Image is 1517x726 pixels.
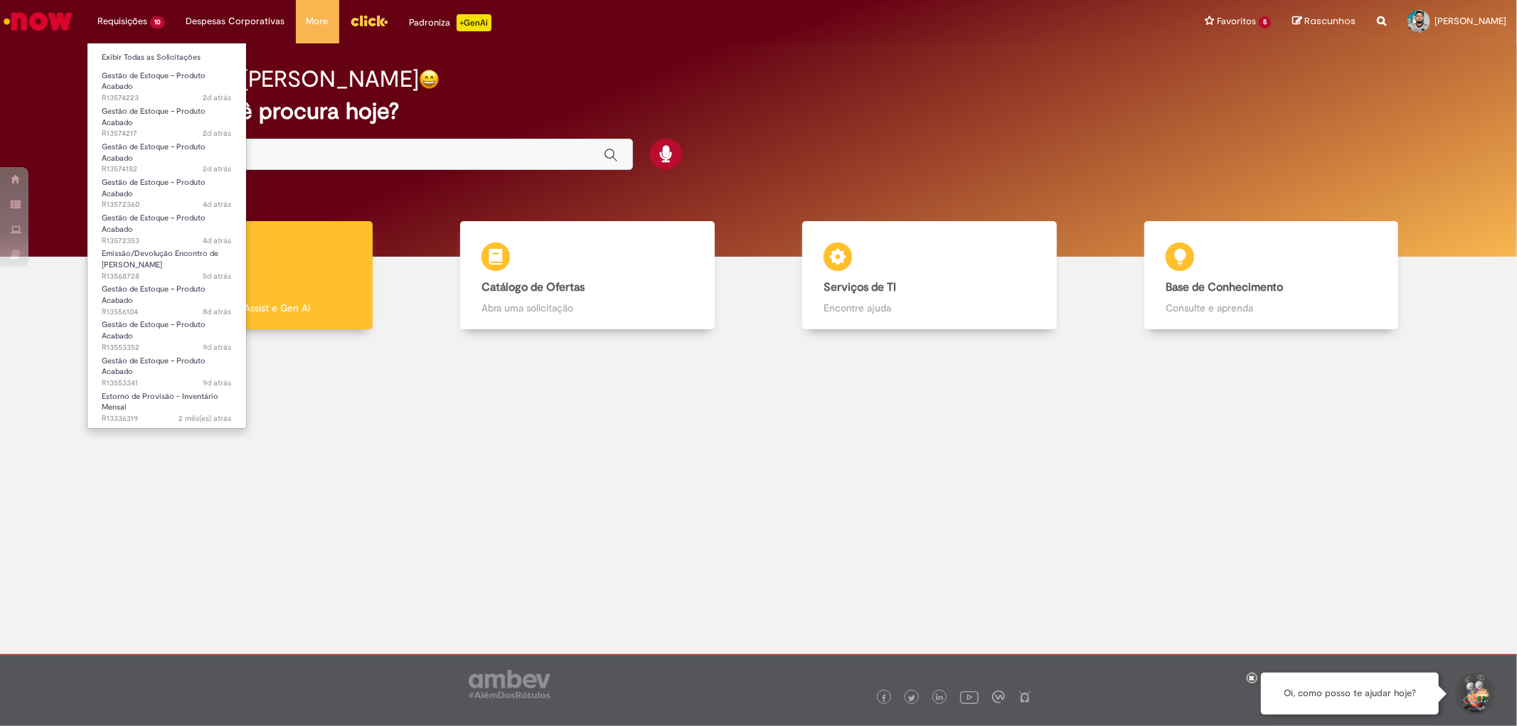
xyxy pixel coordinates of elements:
[417,221,759,330] a: Catálogo de Ofertas Abra uma solicitação
[469,670,550,698] img: logo_footer_ambev_rotulo_gray.png
[481,280,585,294] b: Catálogo de Ofertas
[102,213,206,235] span: Gestão de Estoque – Produto Acabado
[960,688,979,706] img: logo_footer_youtube.png
[102,319,206,341] span: Gestão de Estoque – Produto Acabado
[102,378,232,389] span: R13553341
[203,306,232,317] span: 8d atrás
[203,378,232,388] span: 9d atrás
[203,199,232,210] span: 4d atrás
[203,92,232,103] span: 2d atrás
[1259,16,1271,28] span: 5
[936,694,943,703] img: logo_footer_linkedin.png
[102,342,232,353] span: R13553352
[908,695,915,702] img: logo_footer_twitter.png
[203,164,232,174] span: 2d atrás
[87,210,246,241] a: Aberto R13572353 : Gestão de Estoque – Produto Acabado
[1435,15,1506,27] span: [PERSON_NAME]
[102,70,206,92] span: Gestão de Estoque – Produto Acabado
[1304,14,1356,28] span: Rascunhos
[1166,301,1377,315] p: Consulte e aprenda
[203,342,232,353] span: 9d atrás
[880,695,888,702] img: logo_footer_facebook.png
[186,14,285,28] span: Despesas Corporativas
[203,342,232,353] time: 22/09/2025 00:27:37
[457,14,491,31] p: +GenAi
[1453,673,1496,715] button: Iniciar Conversa de Suporte
[87,43,247,429] ul: Requisições
[102,164,232,175] span: R13574182
[410,14,491,31] div: Padroniza
[203,92,232,103] time: 28/09/2025 19:10:55
[759,221,1101,330] a: Serviços de TI Encontre ajuda
[179,413,232,424] span: 2 mês(es) atrás
[1261,673,1439,715] div: Oi, como posso te ajudar hoje?
[1292,15,1356,28] a: Rascunhos
[102,306,232,318] span: R13556104
[102,391,218,413] span: Estorno de Provisão - Inventário Mensal
[350,10,388,31] img: click_logo_yellow_360x200.png
[87,68,246,99] a: Aberto R13574223 : Gestão de Estoque – Produto Acabado
[1166,280,1283,294] b: Base de Conhecimento
[102,235,232,247] span: R13572353
[150,16,165,28] span: 10
[102,199,232,210] span: R13572360
[102,128,232,139] span: R13574217
[102,284,206,306] span: Gestão de Estoque – Produto Acabado
[87,246,246,277] a: Aberto R13568728 : Emissão/Devolução Encontro de Contas Fornecedor
[102,356,206,378] span: Gestão de Estoque – Produto Acabado
[992,690,1005,703] img: logo_footer_workplace.png
[203,128,232,139] span: 2d atrás
[102,106,206,128] span: Gestão de Estoque – Produto Acabado
[102,413,232,425] span: R13336319
[1018,690,1031,703] img: logo_footer_naosei.png
[203,235,232,246] span: 4d atrás
[87,104,246,134] a: Aberto R13574217 : Gestão de Estoque – Produto Acabado
[75,221,417,330] a: Tirar dúvidas Tirar dúvidas com Lupi Assist e Gen Ai
[203,128,232,139] time: 28/09/2025 19:04:30
[203,271,232,282] time: 25/09/2025 21:36:39
[102,177,206,199] span: Gestão de Estoque – Produto Acabado
[131,99,1385,124] h2: O que você procura hoje?
[102,271,232,282] span: R13568728
[131,67,419,92] h2: Boa tarde, [PERSON_NAME]
[203,271,232,282] span: 5d atrás
[102,92,232,104] span: R13574223
[87,139,246,170] a: Aberto R13574182 : Gestão de Estoque – Produto Acabado
[87,353,246,384] a: Aberto R13553341 : Gestão de Estoque – Produto Acabado
[87,389,246,420] a: Aberto R13336319 : Estorno de Provisão - Inventário Mensal
[203,199,232,210] time: 26/09/2025 21:20:07
[1,7,75,36] img: ServiceNow
[102,248,218,270] span: Emissão/Devolução Encontro de [PERSON_NAME]
[824,301,1035,315] p: Encontre ajuda
[179,413,232,424] time: 30/07/2025 10:00:23
[87,175,246,205] a: Aberto R13572360 : Gestão de Estoque – Produto Acabado
[419,69,440,90] img: happy-face.png
[102,142,206,164] span: Gestão de Estoque – Produto Acabado
[87,317,246,348] a: Aberto R13553352 : Gestão de Estoque – Produto Acabado
[87,282,246,312] a: Aberto R13556104 : Gestão de Estoque – Produto Acabado
[307,14,329,28] span: More
[203,378,232,388] time: 21/09/2025 23:55:41
[481,301,693,315] p: Abra uma solicitação
[97,14,147,28] span: Requisições
[203,235,232,246] time: 26/09/2025 21:12:32
[1100,221,1442,330] a: Base de Conhecimento Consulte e aprenda
[824,280,896,294] b: Serviços de TI
[1217,14,1256,28] span: Favoritos
[203,306,232,317] time: 22/09/2025 16:02:06
[203,164,232,174] time: 28/09/2025 18:21:51
[87,50,246,65] a: Exibir Todas as Solicitações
